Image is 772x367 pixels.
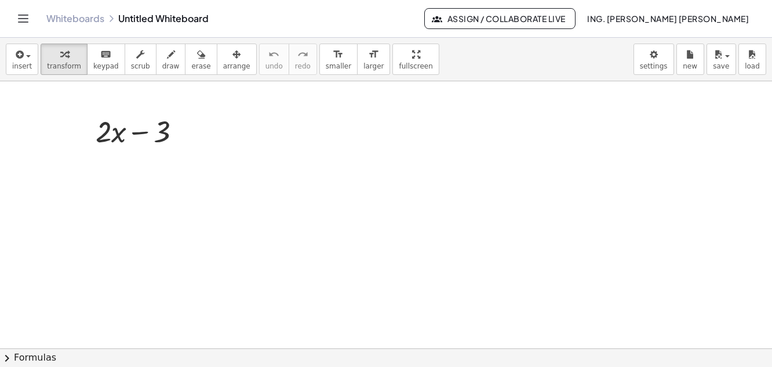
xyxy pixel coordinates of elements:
[399,62,432,70] span: fullscreen
[259,44,289,75] button: undoundo
[357,44,390,75] button: format_sizelarger
[14,9,32,28] button: Toggle navigation
[745,62,760,70] span: load
[738,44,766,75] button: load
[434,13,566,24] span: Assign / Collaborate Live
[125,44,156,75] button: scrub
[162,62,180,70] span: draw
[683,62,697,70] span: new
[185,44,217,75] button: erase
[217,44,257,75] button: arrange
[424,8,576,29] button: Assign / Collaborate Live
[633,44,674,75] button: settings
[41,44,88,75] button: transform
[319,44,358,75] button: format_sizesmaller
[326,62,351,70] span: smaller
[392,44,439,75] button: fullscreen
[223,62,250,70] span: arrange
[268,48,279,62] i: undo
[87,44,125,75] button: keyboardkeypad
[100,48,111,62] i: keyboard
[47,62,81,70] span: transform
[93,62,119,70] span: keypad
[289,44,317,75] button: redoredo
[707,44,736,75] button: save
[333,48,344,62] i: format_size
[297,48,308,62] i: redo
[295,62,311,70] span: redo
[191,62,210,70] span: erase
[368,48,379,62] i: format_size
[12,62,32,70] span: insert
[6,44,38,75] button: insert
[640,62,668,70] span: settings
[578,8,758,29] button: ING. [PERSON_NAME] [PERSON_NAME]
[156,44,186,75] button: draw
[265,62,283,70] span: undo
[713,62,729,70] span: save
[46,13,104,24] a: Whiteboards
[363,62,384,70] span: larger
[131,62,150,70] span: scrub
[587,13,749,24] span: ING. [PERSON_NAME] [PERSON_NAME]
[676,44,704,75] button: new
